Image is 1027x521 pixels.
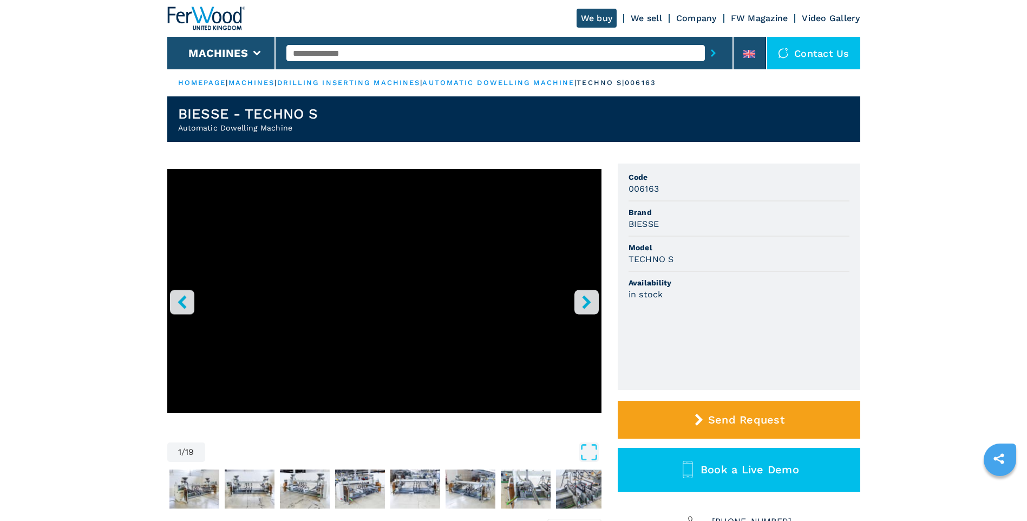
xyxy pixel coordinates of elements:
a: We sell [631,13,662,23]
span: 1 [178,448,181,457]
button: right-button [574,290,599,314]
a: drilling inserting machines [277,79,421,87]
a: automatic dowelling machine [422,79,574,87]
span: Book a Live Demo [701,463,799,476]
button: Go to Slide 4 [278,467,332,511]
span: 19 [185,448,194,457]
img: 146f8c0fdb9d75a6804d2aa21dc1f253 [501,470,551,509]
button: left-button [170,290,194,314]
img: 7a5091297757157769fbe64acbcafe64 [556,470,606,509]
button: Go to Slide 8 [499,467,553,511]
button: submit-button [705,41,722,66]
button: Machines [188,47,248,60]
h3: BIESSE [629,218,659,230]
button: Go to Slide 5 [333,467,387,511]
a: We buy [577,9,617,28]
button: Go to Slide 3 [223,467,277,511]
span: Model [629,242,849,253]
button: Send Request [618,401,860,439]
div: Contact us [767,37,860,69]
img: 47cefbe5694d28f8f8f3946044f0d064 [446,470,495,509]
span: Availability [629,277,849,288]
button: Open Fullscreen [208,442,599,462]
span: | [226,79,228,87]
img: Ferwood [167,6,245,30]
img: 91c41ecc20e321f42bb83c580791fd79 [335,470,385,509]
img: 93c3ff10938093be5c572fb8fa059070 [280,470,330,509]
iframe: Chat [981,472,1019,513]
h1: BIESSE - TECHNO S [178,105,318,122]
a: HOMEPAGE [178,79,226,87]
iframe: YouTube video player [167,169,601,413]
p: 006163 [625,78,656,88]
button: Go to Slide 9 [554,467,608,511]
span: | [274,79,277,87]
span: / [181,448,185,457]
a: sharethis [985,445,1012,472]
span: Brand [629,207,849,218]
span: Code [629,172,849,183]
span: | [574,79,577,87]
a: FW Magazine [731,13,788,23]
img: d9bb80eeb986f92a21a484c2da43158f [169,470,219,509]
a: machines [228,79,275,87]
img: Contact us [778,48,789,58]
button: Go to Slide 7 [443,467,498,511]
nav: Thumbnail Navigation [167,467,601,511]
p: techno s | [577,78,625,88]
button: Book a Live Demo [618,448,860,492]
span: | [420,79,422,87]
h2: Automatic Dowelling Machine [178,122,318,133]
button: Go to Slide 6 [388,467,442,511]
button: Go to Slide 2 [167,467,221,511]
h3: TECHNO S [629,253,674,265]
img: 16dfc60445238991c9f1c38e1bad5060 [225,470,274,509]
a: Company [676,13,717,23]
span: Send Request [708,413,784,426]
img: 1fc17d9257ad5258f55c5aeb8a2b4643 [390,470,440,509]
h3: in stock [629,288,663,301]
div: Go to Slide 1 [167,169,601,432]
a: Video Gallery [802,13,860,23]
h3: 006163 [629,183,659,195]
